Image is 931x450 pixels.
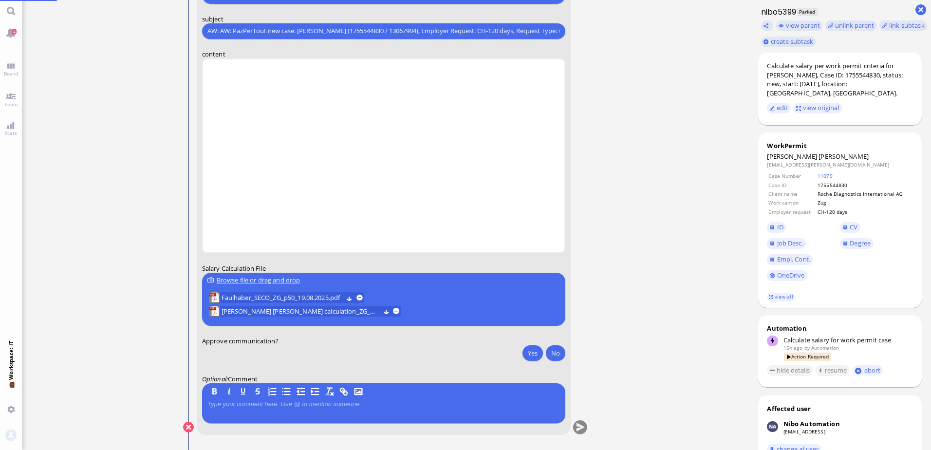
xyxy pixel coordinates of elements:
div: Nibo Automation [783,419,840,428]
span: Action Required [784,353,831,361]
a: View Faulhaber_SECO_ZG_p50_19.08.2025.pdf [222,292,343,303]
td: CH-120 days [817,208,912,216]
span: by [804,344,810,351]
a: view all [767,293,795,301]
button: hide details [767,365,813,376]
span: [PERSON_NAME] [767,152,817,161]
span: Parked [797,8,818,16]
button: I [223,386,234,397]
img: FAULHABER Timo_salary calculation_ZG_08.2025.pdf [209,306,220,317]
button: abort [853,365,883,375]
button: U [238,386,249,397]
div: Calculate salary per work permit criteria for [PERSON_NAME], Case ID: 1755544830, status: new, st... [767,61,913,97]
span: Salary Calculation File [202,264,266,273]
button: create subtask [761,37,816,47]
span: CV [850,223,857,231]
a: View FAULHABER Timo_salary calculation_ZG_08.2025.pdf [222,306,380,317]
span: ID [777,223,783,231]
td: Zug [817,199,912,206]
lob-view: FAULHABER Timo_salary calculation_ZG_08.2025.pdf [209,306,401,317]
dd: [EMAIL_ADDRESS][PERSON_NAME][DOMAIN_NAME] [767,161,913,168]
span: [PERSON_NAME] [PERSON_NAME] calculation_ZG_08.2025.pdf [222,306,380,317]
td: Case Number [768,172,816,180]
span: automation@bluelakelegal.com [811,344,839,351]
td: 1755544830 [817,181,912,189]
button: remove [356,295,363,301]
td: Employer request [768,208,816,216]
span: Stats [2,130,19,136]
a: OneDrive [767,270,807,281]
span: Degree [850,239,871,247]
button: view parent [776,20,823,31]
a: Degree [840,238,873,249]
span: Optional [202,375,226,383]
span: content [202,50,225,58]
iframe: Rich Text Area [203,60,564,252]
button: unlink parent [825,20,877,31]
a: Job Desc. [767,238,806,249]
span: [PERSON_NAME] [819,152,869,161]
lob-view: Faulhaber_SECO_ZG_p50_19.08.2025.pdf [209,292,365,303]
td: Case ID [768,181,816,189]
button: view original [794,103,842,113]
span: Team [2,101,20,108]
td: Client name [768,190,816,198]
div: Affected user [767,404,811,413]
span: 15h ago [783,344,803,351]
button: B [209,386,220,397]
button: S [252,386,263,397]
a: 11079 [818,172,833,179]
button: Copy ticket nibo5399 link to clipboard [761,20,774,31]
img: Nibo Automation [767,421,778,432]
task-group-action-menu: link subtask [879,20,927,31]
span: subject [202,15,223,23]
span: Job Desc. [777,239,803,247]
a: CV [840,222,860,233]
div: Automation [767,324,913,333]
button: Download FAULHABER Timo_salary calculation_ZG_08.2025.pdf [383,308,390,314]
button: remove [393,308,399,314]
td: Roche Diagnostics International AG [817,190,912,198]
a: [EMAIL_ADDRESS] [783,428,825,435]
span: 💼 Workspace: IT [7,380,15,402]
span: Board [1,70,20,77]
span: link subtask [889,21,925,30]
span: Faulhaber_SECO_ZG_p50_19.08.2025.pdf [222,292,343,303]
img: Faulhaber_SECO_ZG_p50_19.08.2025.pdf [209,292,220,303]
button: edit [767,103,791,113]
h1: nibo5399 [758,6,796,18]
td: Work canton [768,199,816,206]
img: You [5,430,16,440]
div: Calculate salary for work permit case [783,336,913,344]
a: ID [767,222,786,233]
span: Comment [228,375,258,383]
button: resume [816,365,850,376]
button: Download Faulhaber_SECO_ZG_p50_19.08.2025.pdf [346,295,353,301]
em: : [202,375,228,383]
button: Yes [522,345,543,361]
button: Cancel [183,422,194,432]
button: No [546,345,565,361]
span: Empl. Conf. [777,255,810,263]
a: Empl. Conf. [767,254,813,265]
div: Browse file or drag and drop [207,275,560,285]
span: Approve communication? [202,337,279,345]
div: WorkPermit [767,141,913,150]
span: 4 [12,29,17,35]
